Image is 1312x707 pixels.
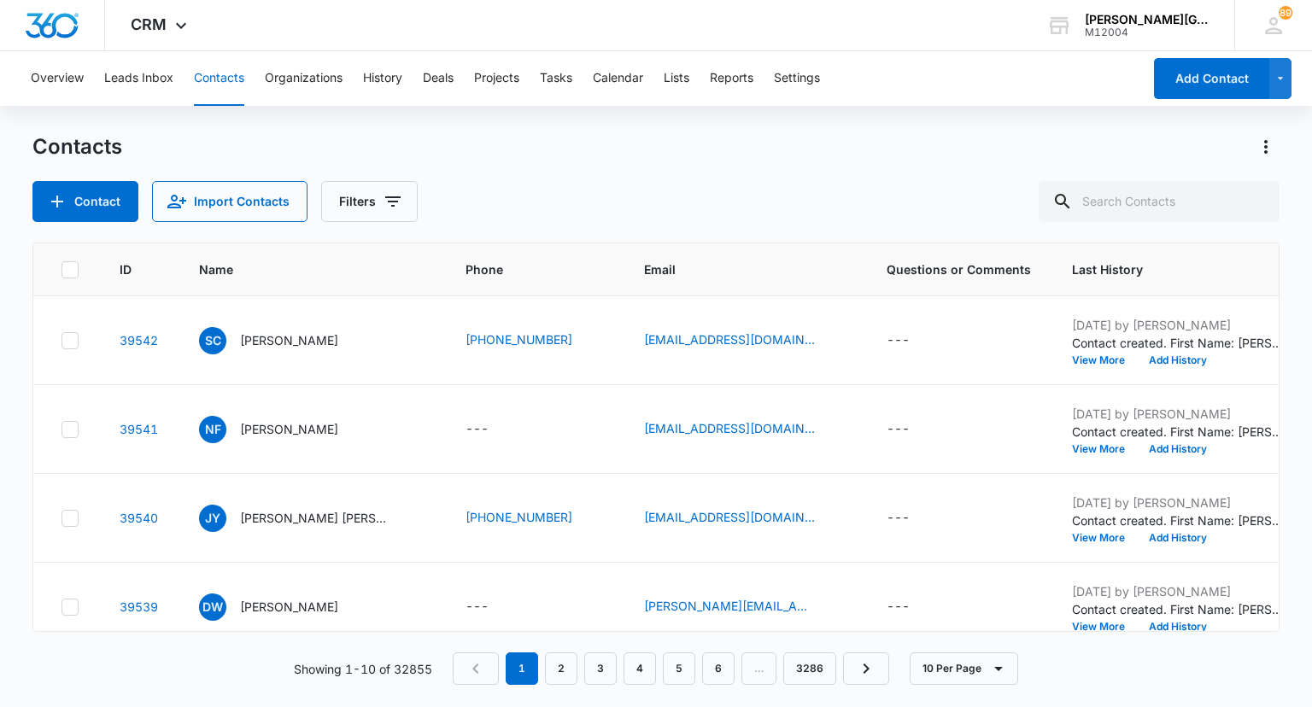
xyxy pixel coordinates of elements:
[887,330,940,351] div: Questions or Comments - - Select to Edit Field
[120,422,158,436] a: Navigate to contact details page for Nanci Fernandez
[423,51,454,106] button: Deals
[1137,444,1219,454] button: Add History
[1072,494,1286,511] p: [DATE] by [PERSON_NAME]
[1072,355,1137,365] button: View More
[774,51,820,106] button: Settings
[1137,533,1219,543] button: Add History
[199,327,369,354] div: Name - Sonja Chae - Select to Edit Field
[1072,444,1137,454] button: View More
[1072,423,1286,441] p: Contact created. First Name: [PERSON_NAME] Last Name: [PERSON_NAME] Email: [EMAIL_ADDRESS][DOMAIN...
[584,652,617,685] a: Page 3
[1072,622,1137,632] button: View More
[466,260,578,278] span: Phone
[1072,260,1261,278] span: Last History
[32,134,122,160] h1: Contacts
[1085,13,1209,26] div: account name
[887,419,940,440] div: Questions or Comments - - Select to Edit Field
[474,51,519,106] button: Projects
[644,260,821,278] span: Email
[194,51,244,106] button: Contacts
[199,416,369,443] div: Name - Nanci Fernandez - Select to Edit Field
[240,420,338,438] p: [PERSON_NAME]
[1279,6,1292,20] span: 89
[887,597,940,617] div: Questions or Comments - - Select to Edit Field
[1072,533,1137,543] button: View More
[710,51,753,106] button: Reports
[199,505,226,532] span: JY
[321,181,418,222] button: Filters
[1137,355,1219,365] button: Add History
[104,51,173,106] button: Leads Inbox
[466,597,489,617] div: ---
[453,652,889,685] nav: Pagination
[466,330,603,351] div: Phone - (240) 529-7822 - Select to Edit Field
[910,652,1018,685] button: 10 Per Page
[1072,600,1286,618] p: Contact created. First Name: [PERSON_NAME] Name: White Email: [PERSON_NAME][EMAIL_ADDRESS][DOMAIN...
[887,330,910,351] div: ---
[1072,511,1286,529] p: Contact created. First Name: [PERSON_NAME] Last Name: [PERSON_NAME] Color Tag: ... Contact create...
[702,652,735,685] a: Page 6
[843,652,889,685] a: Next Page
[1279,6,1292,20] div: notifications count
[644,508,815,526] a: [EMAIL_ADDRESS][DOMAIN_NAME]
[1072,316,1286,334] p: [DATE] by [PERSON_NAME]
[294,660,432,678] p: Showing 1-10 of 32855
[1154,58,1269,99] button: Add Contact
[540,51,572,106] button: Tasks
[783,652,836,685] a: Page 3286
[31,51,84,106] button: Overview
[199,505,425,532] div: Name - Jeong Yun Kim - Select to Edit Field
[506,652,538,685] em: 1
[664,51,689,106] button: Lists
[199,416,226,443] span: NF
[131,15,167,33] span: CRM
[1072,582,1286,600] p: [DATE] by [PERSON_NAME]
[1137,622,1219,632] button: Add History
[32,181,138,222] button: Add Contact
[887,508,940,529] div: Questions or Comments - - Select to Edit Field
[644,330,846,351] div: Email - sonjachae90@gmail.com - Select to Edit Field
[644,508,846,529] div: Email - mohana9kjy@gmail.com - Select to Edit Field
[363,51,402,106] button: History
[265,51,343,106] button: Organizations
[644,419,846,440] div: Email - flakasweet@gmail.com - Select to Edit Field
[887,260,1031,278] span: Questions or Comments
[466,419,489,440] div: ---
[545,652,577,685] a: Page 2
[466,597,519,617] div: Phone - - Select to Edit Field
[152,181,307,222] button: Import Contacts
[887,419,910,440] div: ---
[120,511,158,525] a: Navigate to contact details page for Jeong Yun Kim
[199,260,400,278] span: Name
[466,330,572,348] a: [PHONE_NUMBER]
[1072,405,1286,423] p: [DATE] by [PERSON_NAME]
[887,597,910,617] div: ---
[240,509,394,527] p: [PERSON_NAME] [PERSON_NAME]
[120,260,133,278] span: ID
[644,597,815,615] a: [PERSON_NAME][EMAIL_ADDRESS][DOMAIN_NAME]
[199,327,226,354] span: SC
[887,508,910,529] div: ---
[120,599,158,614] a: Navigate to contact details page for David White
[1039,181,1280,222] input: Search Contacts
[120,333,158,348] a: Navigate to contact details page for Sonja Chae
[593,51,643,106] button: Calendar
[466,508,572,526] a: [PHONE_NUMBER]
[644,597,846,617] div: Email - david@white.am - Select to Edit Field
[624,652,656,685] a: Page 4
[1252,133,1280,161] button: Actions
[240,331,338,349] p: [PERSON_NAME]
[1072,334,1286,352] p: Contact created. First Name: [PERSON_NAME] Last Name: [PERSON_NAME] Color Tag: ... Contact create...
[1085,26,1209,38] div: account id
[240,598,338,616] p: [PERSON_NAME]
[199,593,369,621] div: Name - David White - Select to Edit Field
[644,330,815,348] a: [EMAIL_ADDRESS][DOMAIN_NAME]
[466,419,519,440] div: Phone - - Select to Edit Field
[663,652,695,685] a: Page 5
[644,419,815,437] a: [EMAIL_ADDRESS][DOMAIN_NAME]
[199,593,226,621] span: DW
[466,508,603,529] div: Phone - (253) 281-5869 - Select to Edit Field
